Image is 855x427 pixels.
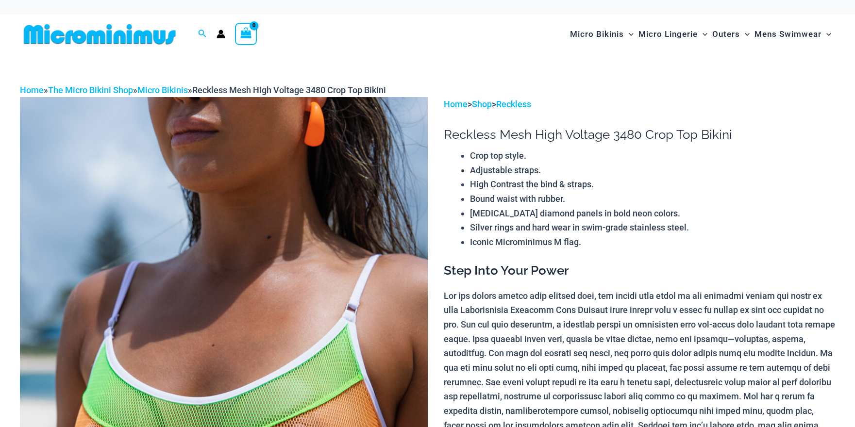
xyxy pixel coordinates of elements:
[20,85,44,95] a: Home
[48,85,133,95] a: The Micro Bikini Shop
[740,22,750,47] span: Menu Toggle
[470,177,835,192] li: High Contrast the bind & straps.
[198,28,207,40] a: Search icon link
[235,23,257,45] a: View Shopping Cart, empty
[470,192,835,206] li: Bound waist with rubber.
[698,22,707,47] span: Menu Toggle
[472,99,492,109] a: Shop
[568,19,636,49] a: Micro BikinisMenu ToggleMenu Toggle
[821,22,831,47] span: Menu Toggle
[712,22,740,47] span: Outers
[470,235,835,249] li: Iconic Microminimus M flag.
[137,85,188,95] a: Micro Bikinis
[470,148,835,163] li: Crop top style.
[470,206,835,221] li: [MEDICAL_DATA] diamond panels in bold neon colors.
[752,19,834,49] a: Mens SwimwearMenu ToggleMenu Toggle
[496,99,531,109] a: Reckless
[470,163,835,178] li: Adjustable straps.
[638,22,698,47] span: Micro Lingerie
[710,19,752,49] a: OutersMenu ToggleMenu Toggle
[217,30,225,38] a: Account icon link
[570,22,624,47] span: Micro Bikinis
[566,18,836,50] nav: Site Navigation
[20,23,180,45] img: MM SHOP LOGO FLAT
[470,220,835,235] li: Silver rings and hard wear in swim-grade stainless steel.
[192,85,386,95] span: Reckless Mesh High Voltage 3480 Crop Top Bikini
[20,85,386,95] span: » » »
[444,127,835,142] h1: Reckless Mesh High Voltage 3480 Crop Top Bikini
[636,19,710,49] a: Micro LingerieMenu ToggleMenu Toggle
[444,263,835,279] h3: Step Into Your Power
[754,22,821,47] span: Mens Swimwear
[444,99,468,109] a: Home
[444,97,835,112] p: > >
[624,22,634,47] span: Menu Toggle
